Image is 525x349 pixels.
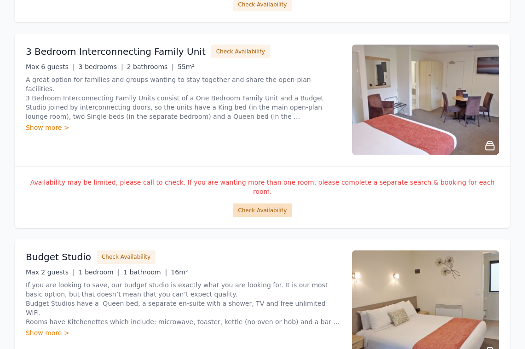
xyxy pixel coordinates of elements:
span: 1 bedroom | [79,269,120,276]
span: 3 bedrooms | [79,63,123,70]
div: Show more > [26,329,341,338]
h3: 3 Bedroom Interconnecting Family Unit [26,45,206,58]
p: If you are looking to save, our budget studio is exactly what you are looking for. It is our most... [26,281,341,327]
span: 16m² [171,269,188,276]
p: A great option for families and groups wanting to stay together and share the open-plan facilitie... [26,75,341,121]
span: Max 6 guests | [26,63,75,70]
p: Availability may be limited, please call to check. If you are wanting more than one room, please ... [26,178,499,196]
span: 55m² [178,63,195,70]
button: Check Availability [97,250,156,264]
h3: Budget Studio [26,251,91,264]
span: Max 2 guests | [26,269,75,276]
span: 2 bathrooms | [127,63,174,70]
button: Check Availability [233,204,292,217]
div: Show more > [26,123,341,132]
span: 1 bathroom | [123,269,167,276]
button: Check Availability [211,45,270,58]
